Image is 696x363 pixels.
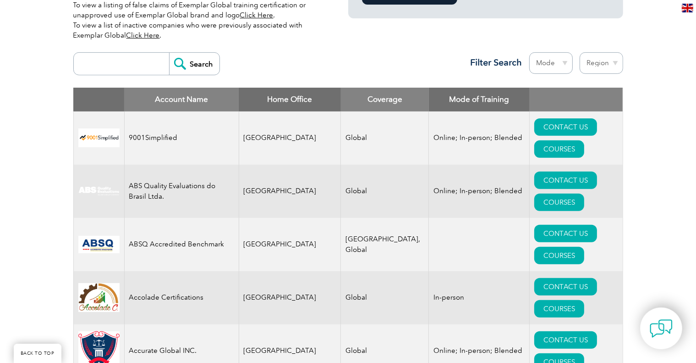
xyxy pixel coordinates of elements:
td: Online; In-person; Blended [429,165,530,218]
img: 1a94dd1a-69dd-eb11-bacb-002248159486-logo.jpg [78,283,120,312]
img: en [682,4,693,12]
img: 37c9c059-616f-eb11-a812-002248153038-logo.png [78,128,120,147]
h3: Filter Search [465,57,522,68]
a: CONTACT US [534,278,597,296]
a: CONTACT US [534,331,597,349]
td: Online; In-person; Blended [429,112,530,165]
a: COURSES [534,300,584,318]
a: CONTACT US [534,172,597,189]
th: : activate to sort column ascending [530,88,623,112]
td: Global [341,271,429,324]
td: In-person [429,271,530,324]
th: Home Office: activate to sort column ascending [239,88,341,112]
td: [GEOGRAPHIC_DATA] [239,112,341,165]
td: Accolade Certifications [124,271,239,324]
a: COURSES [534,247,584,264]
th: Account Name: activate to sort column descending [124,88,239,112]
a: CONTACT US [534,225,597,242]
img: cc24547b-a6e0-e911-a812-000d3a795b83-logo.png [78,236,120,253]
th: Mode of Training: activate to sort column ascending [429,88,530,112]
a: BACK TO TOP [14,344,61,363]
a: Click Here [240,11,274,19]
td: [GEOGRAPHIC_DATA] [239,165,341,218]
a: CONTACT US [534,118,597,136]
td: ABSQ Accredited Benchmark [124,218,239,271]
a: COURSES [534,140,584,158]
td: 9001Simplified [124,112,239,165]
td: [GEOGRAPHIC_DATA] [239,271,341,324]
a: COURSES [534,194,584,211]
img: c92924ac-d9bc-ea11-a814-000d3a79823d-logo.jpg [78,186,120,196]
td: [GEOGRAPHIC_DATA], Global [341,218,429,271]
td: Global [341,112,429,165]
td: ABS Quality Evaluations do Brasil Ltda. [124,165,239,218]
td: [GEOGRAPHIC_DATA] [239,218,341,271]
a: Click Here [126,31,160,39]
td: Global [341,165,429,218]
input: Search [169,53,219,75]
th: Coverage: activate to sort column ascending [341,88,429,112]
img: contact-chat.png [650,317,673,340]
